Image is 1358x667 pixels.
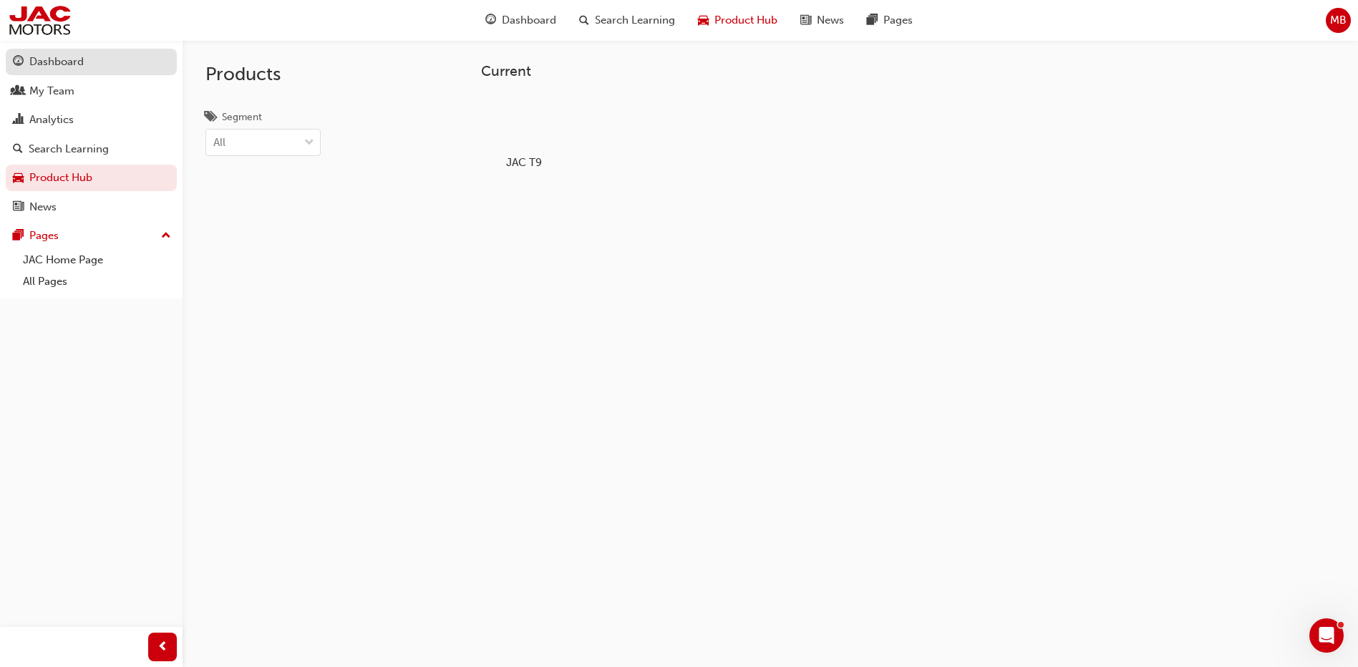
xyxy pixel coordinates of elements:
span: people-icon [13,85,24,98]
div: My Team [29,83,74,99]
h5: JAC T9 [487,156,562,169]
a: search-iconSearch Learning [568,6,687,35]
button: DashboardMy TeamAnalyticsSearch LearningProduct HubNews [6,46,177,223]
a: pages-iconPages [855,6,924,35]
span: guage-icon [13,56,24,69]
span: Search Learning [595,12,675,29]
span: MB [1330,12,1347,29]
button: Pages [6,223,177,249]
a: Search Learning [6,136,177,162]
span: chart-icon [13,114,24,127]
div: Analytics [29,112,74,128]
a: JAC Home Page [17,249,177,271]
div: Segment [222,110,262,125]
a: All Pages [17,271,177,293]
span: News [817,12,844,29]
span: prev-icon [157,638,168,656]
a: JAC T9 [481,91,567,174]
span: car-icon [698,11,709,29]
span: pages-icon [867,11,878,29]
a: News [6,194,177,220]
div: All [213,135,225,151]
div: News [29,199,57,215]
span: up-icon [161,227,171,245]
img: jac-portal [7,4,72,36]
span: guage-icon [485,11,496,29]
span: search-icon [579,11,589,29]
span: news-icon [800,11,811,29]
span: car-icon [13,172,24,185]
span: Product Hub [714,12,777,29]
div: Pages [29,228,59,244]
span: tags-icon [205,112,216,125]
a: car-iconProduct Hub [687,6,789,35]
span: down-icon [304,134,314,152]
a: Product Hub [6,165,177,191]
a: guage-iconDashboard [474,6,568,35]
span: news-icon [13,201,24,214]
h3: Current [481,63,1294,79]
div: Search Learning [29,141,109,157]
a: Dashboard [6,49,177,75]
span: Pages [883,12,913,29]
button: MB [1326,8,1351,33]
a: news-iconNews [789,6,855,35]
div: Dashboard [29,54,84,70]
a: My Team [6,78,177,104]
a: Analytics [6,107,177,133]
iframe: Intercom live chat [1309,618,1344,653]
span: search-icon [13,143,23,156]
h2: Products [205,63,321,86]
span: Dashboard [502,12,556,29]
span: pages-icon [13,230,24,243]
